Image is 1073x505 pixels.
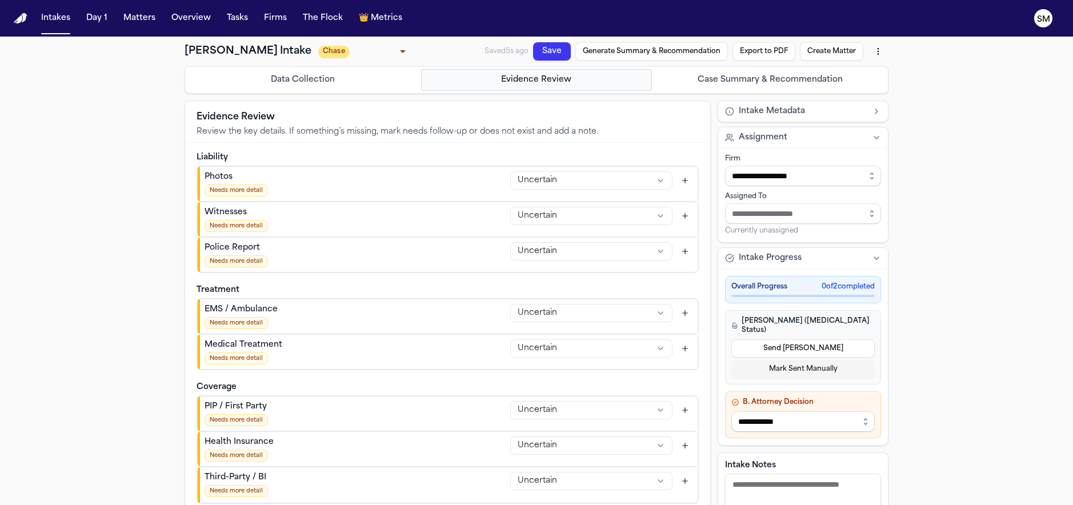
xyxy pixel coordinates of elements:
[677,305,693,321] button: Add context for EMS / Ambulance
[205,185,268,197] span: Needs more detail
[725,460,881,471] label: Intake Notes
[37,8,75,29] button: Intakes
[205,450,268,462] span: Needs more detail
[205,220,268,232] span: Needs more detail
[654,69,886,91] button: Go to Case Summary & Recommendation step
[205,171,268,183] div: Photos
[187,69,419,91] button: Go to Data Collection step
[510,472,672,490] button: Third-Party / BI status
[677,402,693,418] button: Add context for PIP / First Party
[800,42,863,61] button: Create Matter
[318,46,350,58] span: Chase
[510,207,672,225] button: Witnesses status
[298,8,347,29] button: The Flock
[197,152,699,163] h3: Liability
[205,339,282,351] div: Medical Treatment
[205,304,278,315] div: EMS / Ambulance
[205,317,268,329] span: Needs more detail
[575,42,728,61] button: Generate Summary & Recommendation
[725,192,881,201] div: Assigned To
[510,401,672,419] button: PIP / First Party status
[82,8,112,29] button: Day 1
[205,255,268,267] span: Needs more detail
[187,69,886,91] nav: Intake steps
[677,438,693,454] button: Add context for Health Insurance
[14,13,27,24] img: Finch Logo
[197,382,699,393] h3: Coverage
[222,8,253,29] button: Tasks
[14,13,27,24] a: Home
[718,127,888,148] button: Assignment
[205,436,274,448] div: Health Insurance
[197,284,699,296] h3: Treatment
[732,42,795,61] button: Export to PDF
[354,8,407,29] button: crownMetrics
[725,226,798,235] span: Currently unassigned
[510,436,672,455] button: Health Insurance status
[197,110,699,124] h2: Evidence Review
[731,360,875,378] button: Mark Sent Manually
[259,8,291,29] button: Firms
[731,339,875,358] button: Send [PERSON_NAME]
[421,69,652,91] button: Go to Evidence Review step
[185,43,311,59] h1: [PERSON_NAME] Intake
[205,472,268,483] div: Third-Party / BI
[739,106,805,117] span: Intake Metadata
[510,242,672,260] button: Police Report status
[677,340,693,356] button: Add context for Medical Treatment
[533,42,571,61] button: Save
[197,126,699,138] p: Review the key details. If something’s missing, mark needs follow-up or does not exist and add a ...
[677,243,693,259] button: Add context for Police Report
[167,8,215,29] button: Overview
[205,401,268,412] div: PIP / First Party
[318,43,410,59] div: Update intake status
[205,485,268,497] span: Needs more detail
[677,173,693,189] button: Add context for Photos
[205,414,268,426] span: Needs more detail
[822,282,875,291] span: 0 of 2 completed
[205,242,268,254] div: Police Report
[510,339,672,358] button: Medical Treatment status
[731,316,875,335] h4: [PERSON_NAME] ([MEDICAL_DATA] Status)
[677,473,693,489] button: Add context for Third-Party / BI
[510,171,672,190] button: Photos status
[119,8,160,29] button: Matters
[205,207,268,218] div: Witnesses
[725,203,881,224] input: Assign to staff member
[510,304,672,322] button: EMS / Ambulance status
[485,48,529,55] span: Saved 5s ago
[731,282,787,291] span: Overall Progress
[739,132,787,143] span: Assignment
[718,248,888,268] button: Intake Progress
[731,398,875,407] h4: B. Attorney Decision
[739,252,802,264] span: Intake Progress
[677,208,693,224] button: Add context for Witnesses
[725,166,881,186] input: Select firm
[205,352,268,364] span: Needs more detail
[868,41,888,62] button: More actions
[725,154,881,163] div: Firm
[718,101,888,122] button: Intake Metadata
